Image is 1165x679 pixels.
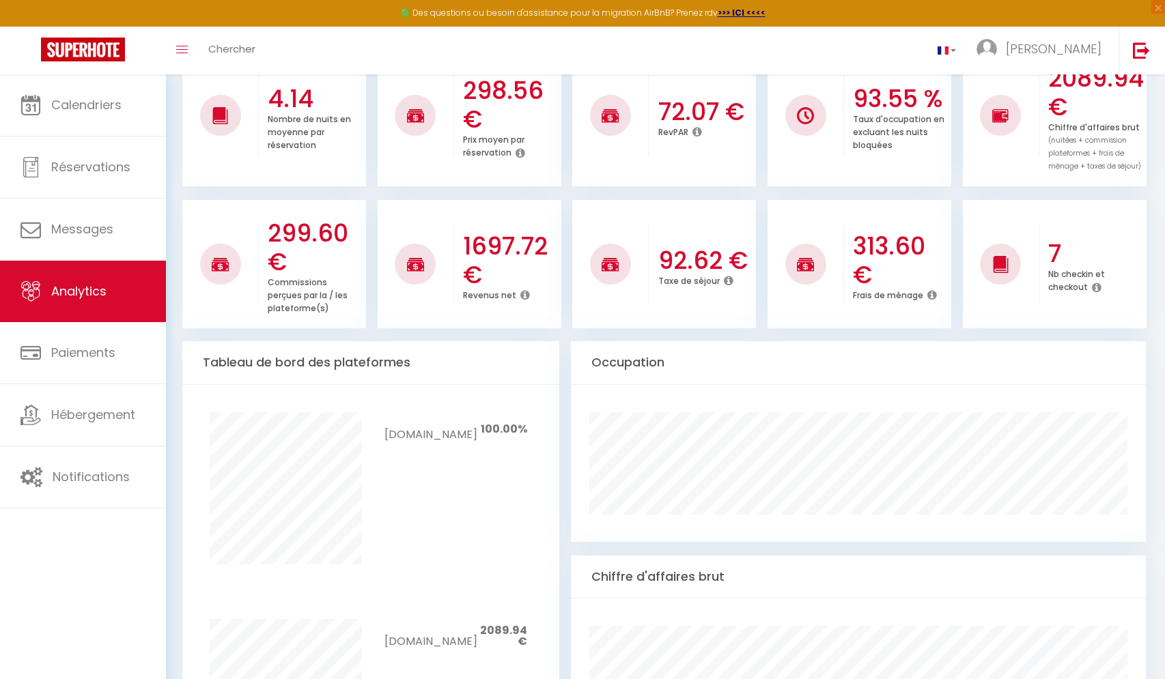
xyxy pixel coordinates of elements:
p: Frais de ménage [853,287,923,301]
h3: 313.60 € [853,232,947,289]
span: 2089.94 € [480,622,527,649]
p: Nb checkin et checkout [1048,265,1105,293]
span: [PERSON_NAME] [1006,40,1101,57]
span: Calendriers [51,96,122,113]
p: Chiffre d'affaires brut [1048,119,1141,172]
h3: 2089.94 € [1048,64,1142,121]
span: Hébergement [51,406,135,423]
p: Taux d'occupation en excluant les nuits bloquées [853,111,944,151]
span: Messages [51,220,113,237]
h3: 298.56 € [463,76,557,134]
a: >>> ICI <<<< [718,7,766,18]
h3: 1697.72 € [463,232,557,289]
img: logout [1133,42,1150,59]
td: [DOMAIN_NAME] [384,412,477,447]
span: Paiements [51,344,115,361]
span: Réservations [51,158,130,175]
p: Revenus net [463,287,516,301]
h3: 72.07 € [658,98,753,126]
p: Prix moyen par réservation [463,131,524,158]
h3: 93.55 % [853,85,947,113]
h3: 299.60 € [268,219,362,276]
p: RevPAR [658,124,688,138]
span: 100.00% [481,421,527,437]
span: Analytics [51,283,107,300]
span: Notifications [53,468,130,485]
img: NO IMAGE [797,107,814,124]
img: ... [977,39,997,59]
h3: 4.14 [268,85,362,113]
p: Commissions perçues par la / les plateforme(s) [268,274,348,314]
img: NO IMAGE [992,107,1009,124]
a: Chercher [198,27,266,74]
h3: 7 [1048,240,1142,268]
div: Tableau de bord des plateformes [182,341,559,384]
a: ... [PERSON_NAME] [966,27,1119,74]
h3: 92.62 € [658,246,753,275]
span: Chercher [208,42,255,56]
td: [DOMAIN_NAME] [384,619,477,654]
img: Super Booking [41,38,125,61]
p: Nombre de nuits en moyenne par réservation [268,111,351,151]
div: Occupation [571,341,1146,384]
span: (nuitées + commission plateformes + frais de ménage + taxes de séjour) [1048,135,1141,171]
div: Chiffre d'affaires brut [571,555,1146,598]
p: Taxe de séjour [658,272,720,287]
